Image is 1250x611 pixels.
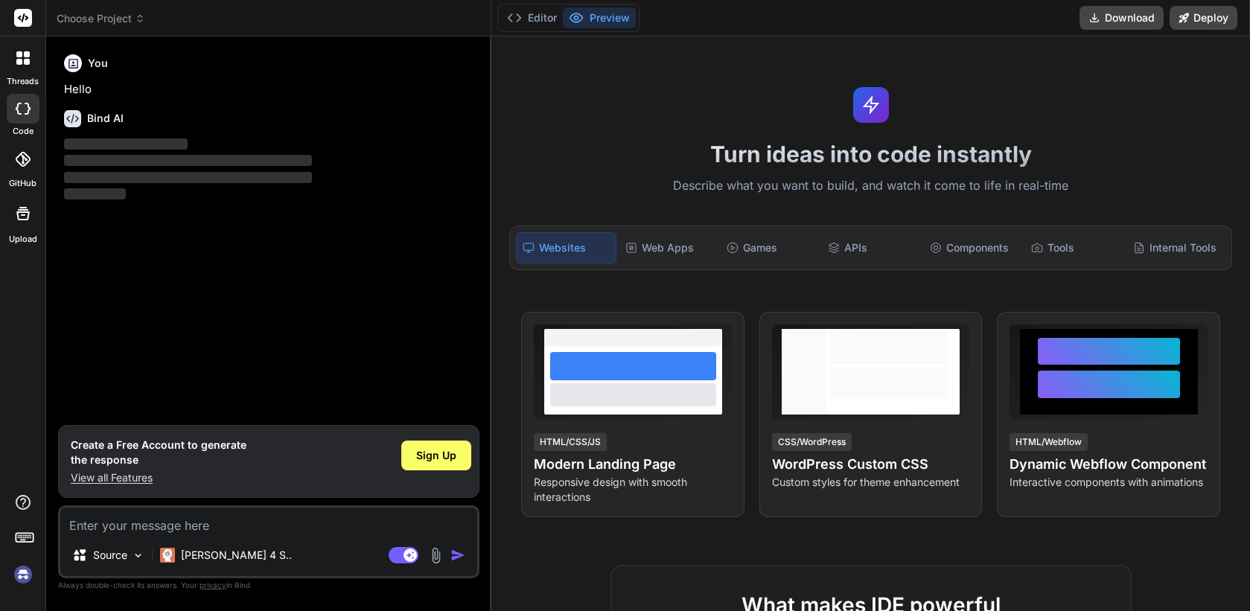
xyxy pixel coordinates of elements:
[64,172,312,183] span: ‌
[899,324,963,339] span: View Prompt
[1010,454,1208,475] h4: Dynamic Webflow Component
[534,454,732,475] h4: Modern Landing Page
[1025,232,1123,263] div: Tools
[416,448,456,463] span: Sign Up
[71,470,246,485] p: View all Features
[9,177,36,190] label: GitHub
[1080,6,1164,30] button: Download
[9,233,37,246] label: Upload
[132,549,144,562] img: Pick Models
[71,438,246,467] h1: Create a Free Account to generate the response
[1010,433,1088,451] div: HTML/Webflow
[88,56,108,71] h6: You
[721,232,819,263] div: Games
[662,324,726,339] span: View Prompt
[64,81,476,98] p: Hello
[10,562,36,587] img: signin
[500,176,1241,196] p: Describe what you want to build, and watch it come to life in real-time
[534,475,732,505] p: Responsive design with smooth interactions
[772,475,970,490] p: Custom styles for theme enhancement
[619,232,718,263] div: Web Apps
[563,7,636,28] button: Preview
[500,141,1241,167] h1: Turn ideas into code instantly
[516,232,616,263] div: Websites
[64,188,126,199] span: ‌
[181,548,292,563] p: [PERSON_NAME] 4 S..
[57,11,145,26] span: Choose Project
[64,155,312,166] span: ‌
[924,232,1022,263] div: Components
[1010,475,1208,490] p: Interactive components with animations
[7,75,39,88] label: threads
[13,125,34,138] label: code
[772,454,970,475] h4: WordPress Custom CSS
[1170,6,1237,30] button: Deploy
[1127,232,1225,263] div: Internal Tools
[772,433,852,451] div: CSS/WordPress
[87,111,124,126] h6: Bind AI
[822,232,920,263] div: APIs
[1138,324,1202,339] span: View Prompt
[501,7,563,28] button: Editor
[534,433,607,451] div: HTML/CSS/JS
[200,580,226,589] span: privacy
[93,548,127,563] p: Source
[58,578,479,592] p: Always double-check its answers. Your in Bind
[64,138,188,150] span: ‌
[427,547,444,564] img: attachment
[160,548,175,563] img: Claude 4 Sonnet
[450,548,465,563] img: icon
